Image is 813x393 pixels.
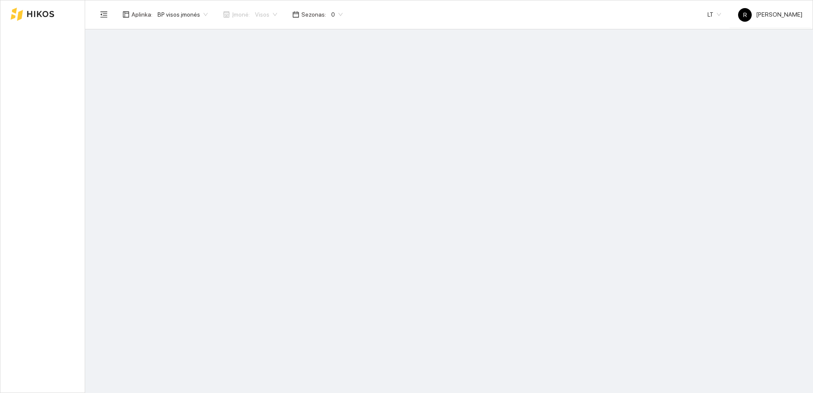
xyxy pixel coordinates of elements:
[738,11,802,18] span: [PERSON_NAME]
[223,11,230,18] span: shop
[232,10,250,19] span: Įmonė :
[292,11,299,18] span: calendar
[743,8,747,22] span: R
[255,8,277,21] span: Visos
[331,8,343,21] span: 0
[95,6,112,23] button: menu-fold
[157,8,208,21] span: BP visos įmonės
[123,11,129,18] span: layout
[707,8,721,21] span: LT
[100,11,108,18] span: menu-fold
[301,10,326,19] span: Sezonas :
[132,10,152,19] span: Aplinka :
